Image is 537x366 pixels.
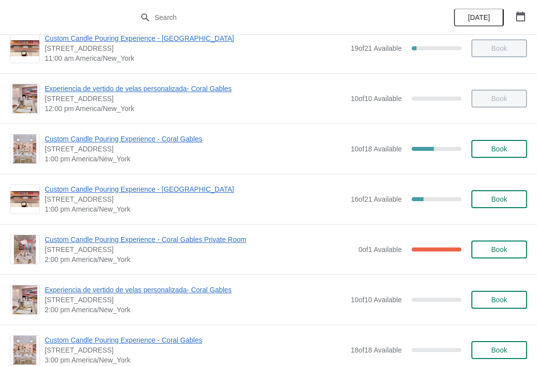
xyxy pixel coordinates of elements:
span: 19 of 21 Available [351,44,402,52]
span: Custom Candle Pouring Experience - Coral Gables [45,134,346,144]
img: Custom Candle Pouring Experience - Fort Lauderdale | 914 East Las Olas Boulevard, Fort Lauderdale... [10,40,39,57]
button: Book [471,291,527,309]
span: 3:00 pm America/New_York [45,355,346,365]
span: Book [491,145,507,153]
input: Search [154,8,403,26]
span: 18 of 18 Available [351,346,402,354]
span: Book [491,296,507,304]
span: Book [491,245,507,253]
span: 2:00 pm America/New_York [45,305,346,315]
span: [DATE] [468,13,490,21]
span: Experiencia de vertido de velas personalizada- Coral Gables [45,285,346,295]
button: Book [471,140,527,158]
span: 16 of 21 Available [351,195,402,203]
span: 0 of 1 Available [358,245,402,253]
button: Book [471,190,527,208]
span: 11:00 am America/New_York [45,53,346,63]
span: Custom Candle Pouring Experience - [GEOGRAPHIC_DATA] [45,184,346,194]
img: Custom Candle Pouring Experience - Coral Gables Private Room | 154 Giralda Avenue, Coral Gables, ... [14,235,36,264]
span: [STREET_ADDRESS] [45,244,354,254]
span: [STREET_ADDRESS] [45,194,346,204]
img: Experiencia de vertido de velas personalizada- Coral Gables | 154 Giralda Avenue, Coral Gables, F... [12,84,37,113]
span: Custom Candle Pouring Experience - Coral Gables Private Room [45,235,354,244]
span: Book [491,346,507,354]
span: 2:00 pm America/New_York [45,254,354,264]
img: Custom Candle Pouring Experience - Coral Gables | 154 Giralda Avenue, Coral Gables, FL, USA | 3:0... [13,336,37,365]
span: [STREET_ADDRESS] [45,295,346,305]
span: [STREET_ADDRESS] [45,94,346,104]
span: Experiencia de vertido de velas personalizada- Coral Gables [45,84,346,94]
span: 1:00 pm America/New_York [45,204,346,214]
span: 10 of 18 Available [351,145,402,153]
button: Book [471,341,527,359]
span: [STREET_ADDRESS] [45,43,346,53]
span: 1:00 pm America/New_York [45,154,346,164]
img: Experiencia de vertido de velas personalizada- Coral Gables | 154 Giralda Avenue, Coral Gables, F... [12,285,37,314]
span: 10 of 10 Available [351,95,402,103]
span: [STREET_ADDRESS] [45,144,346,154]
span: Book [491,195,507,203]
button: Book [471,241,527,258]
button: [DATE] [454,8,504,26]
span: 12:00 pm America/New_York [45,104,346,114]
span: 10 of 10 Available [351,296,402,304]
span: Custom Candle Pouring Experience - [GEOGRAPHIC_DATA] [45,33,346,43]
img: Custom Candle Pouring Experience - Fort Lauderdale | 914 East Las Olas Boulevard, Fort Lauderdale... [10,191,39,208]
span: Custom Candle Pouring Experience - Coral Gables [45,335,346,345]
span: [STREET_ADDRESS] [45,345,346,355]
img: Custom Candle Pouring Experience - Coral Gables | 154 Giralda Avenue, Coral Gables, FL, USA | 1:0... [13,134,37,163]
